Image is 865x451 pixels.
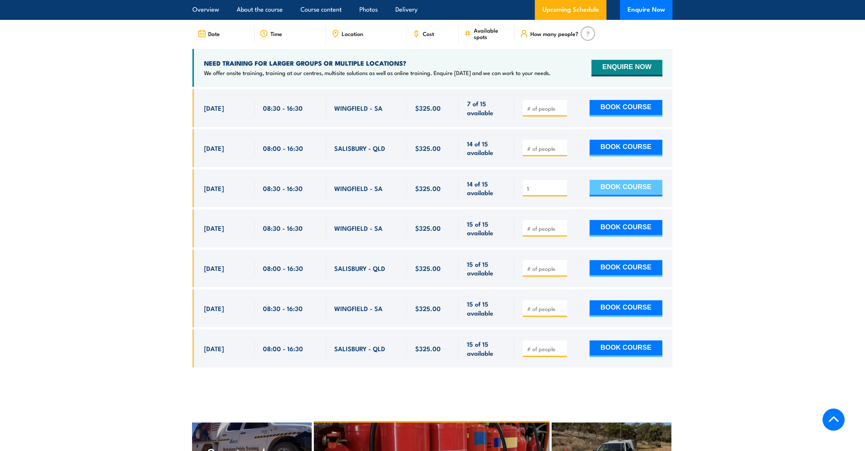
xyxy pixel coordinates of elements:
span: 08:30 - 16:30 [263,184,303,192]
h4: NEED TRAINING FOR LARGER GROUPS OR MULTIPLE LOCATIONS? [204,59,551,67]
button: BOOK COURSE [590,340,662,357]
span: 14 of 15 available [467,139,506,157]
span: $325.00 [415,304,441,313]
span: [DATE] [204,224,224,232]
span: [DATE] [204,144,224,152]
span: Available spots [474,27,509,40]
span: $325.00 [415,184,441,192]
span: 08:00 - 16:30 [263,264,303,272]
span: Time [270,30,282,37]
span: Cost [423,30,434,37]
span: 08:00 - 16:30 [263,344,303,353]
span: [DATE] [204,304,224,313]
span: [DATE] [204,184,224,192]
input: # of people [527,225,565,232]
span: [DATE] [204,104,224,112]
span: WINGFIELD - SA [334,184,383,192]
span: 08:00 - 16:30 [263,144,303,152]
input: # of people [527,145,565,152]
button: BOOK COURSE [590,180,662,196]
span: $325.00 [415,344,441,353]
span: $325.00 [415,224,441,232]
span: 14 of 15 available [467,179,506,197]
span: $325.00 [415,104,441,112]
span: [DATE] [204,344,224,353]
span: 7 of 15 available [467,99,506,117]
span: 08:30 - 16:30 [263,104,303,112]
span: [DATE] [204,264,224,272]
input: # of people [527,345,565,353]
button: BOOK COURSE [590,100,662,116]
input: # of people [527,105,565,112]
span: WINGFIELD - SA [334,104,383,112]
button: BOOK COURSE [590,220,662,236]
span: SALISBURY - QLD [334,144,385,152]
input: # of people [527,185,565,192]
span: SALISBURY - QLD [334,264,385,272]
button: BOOK COURSE [590,140,662,156]
button: BOOK COURSE [590,300,662,317]
input: # of people [527,265,565,272]
span: $325.00 [415,264,441,272]
button: BOOK COURSE [590,260,662,277]
span: 15 of 15 available [467,340,506,357]
input: # of people [527,305,565,313]
span: 15 of 15 available [467,299,506,317]
span: SALISBURY - QLD [334,344,385,353]
span: Location [342,30,363,37]
span: WINGFIELD - SA [334,224,383,232]
span: How many people? [530,30,578,37]
span: 15 of 15 available [467,219,506,237]
p: We offer onsite training, training at our centres, multisite solutions as well as online training... [204,69,551,77]
span: 08:30 - 16:30 [263,224,303,232]
span: 15 of 15 available [467,260,506,277]
button: ENQUIRE NOW [592,60,662,76]
span: 08:30 - 16:30 [263,304,303,313]
span: WINGFIELD - SA [334,304,383,313]
span: $325.00 [415,144,441,152]
span: Date [208,30,220,37]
